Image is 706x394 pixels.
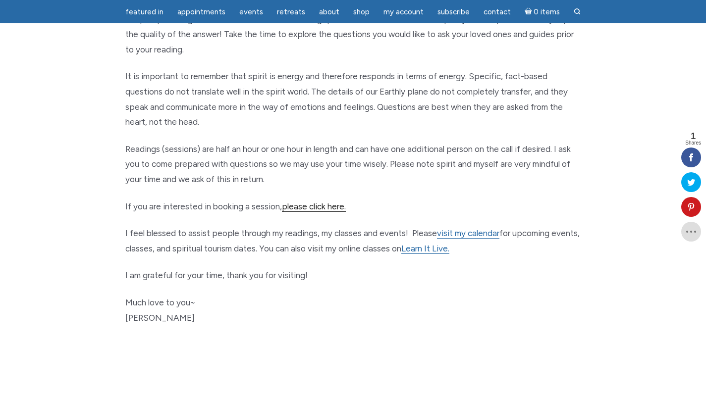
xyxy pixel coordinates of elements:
[233,2,269,22] a: Events
[378,2,430,22] a: My Account
[685,132,701,141] span: 1
[119,2,169,22] a: featured in
[484,7,511,16] span: Contact
[125,295,581,325] p: Much love to you~ [PERSON_NAME]
[383,7,424,16] span: My Account
[319,7,339,16] span: About
[353,7,370,16] span: Shop
[125,142,581,187] p: Readings (sessions) are half an hour or one hour in length and can have one additional person on ...
[282,201,346,212] a: please click here.
[239,7,263,16] span: Events
[437,7,470,16] span: Subscribe
[519,1,566,22] a: Cart0 items
[525,7,534,16] i: Cart
[271,2,311,22] a: Retreats
[125,7,163,16] span: featured in
[171,2,231,22] a: Appointments
[401,244,449,254] a: Learn It Live.
[125,268,581,283] p: I am grateful for your time, thank you for visiting!
[432,2,476,22] a: Subscribe
[277,7,305,16] span: Retreats
[313,2,345,22] a: About
[685,141,701,146] span: Shares
[347,2,376,22] a: Shop
[177,7,225,16] span: Appointments
[534,8,560,16] span: 0 items
[125,226,581,256] p: I feel blessed to assist people through my readings, my classes and events! Please for upcoming e...
[125,199,581,214] p: If you are interested in booking a session,
[437,228,499,239] a: visit my calendar
[478,2,517,22] a: Contact
[125,69,581,129] p: It is important to remember that spirit is energy and therefore responds in terms of energy. Spec...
